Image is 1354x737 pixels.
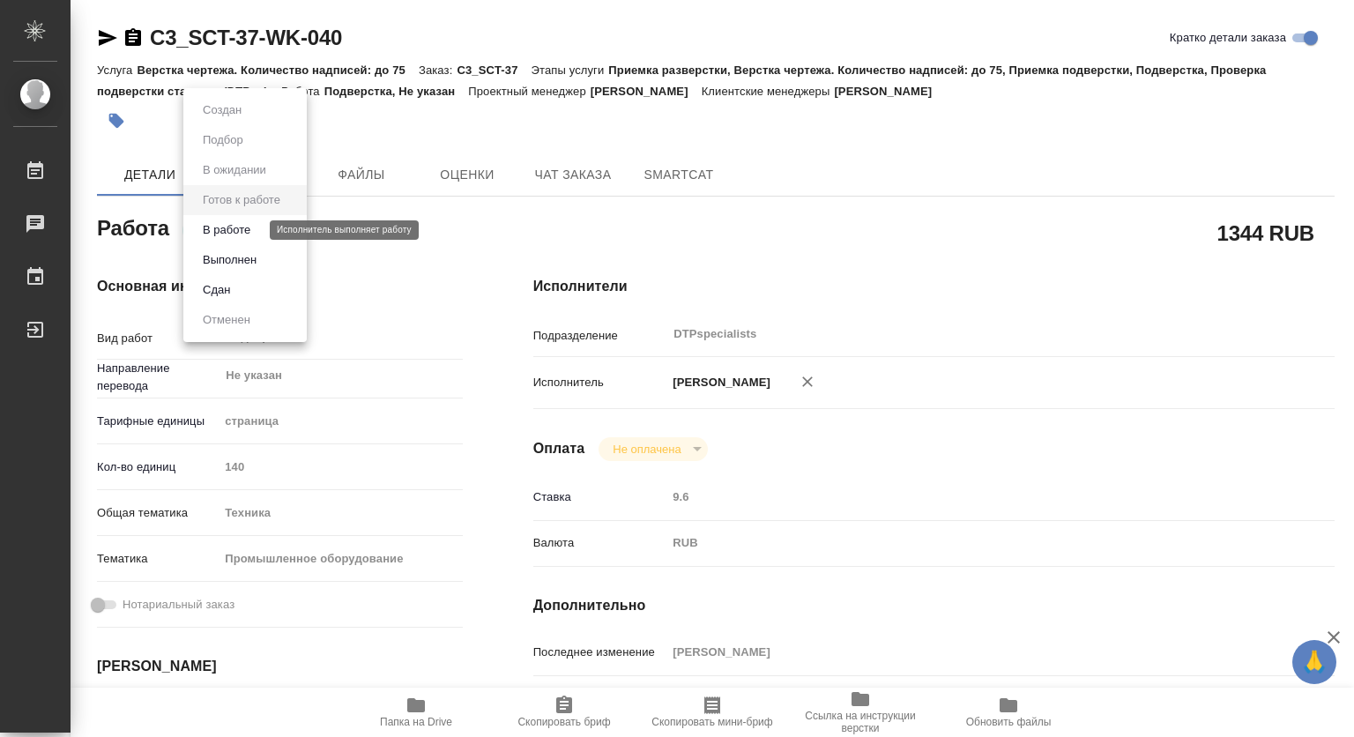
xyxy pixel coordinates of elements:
button: Подбор [197,130,249,150]
button: В работе [197,220,256,240]
button: Создан [197,100,247,120]
button: В ожидании [197,160,272,180]
button: Отменен [197,310,256,330]
button: Готов к работе [197,190,286,210]
button: Выполнен [197,250,262,270]
button: Сдан [197,280,235,300]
